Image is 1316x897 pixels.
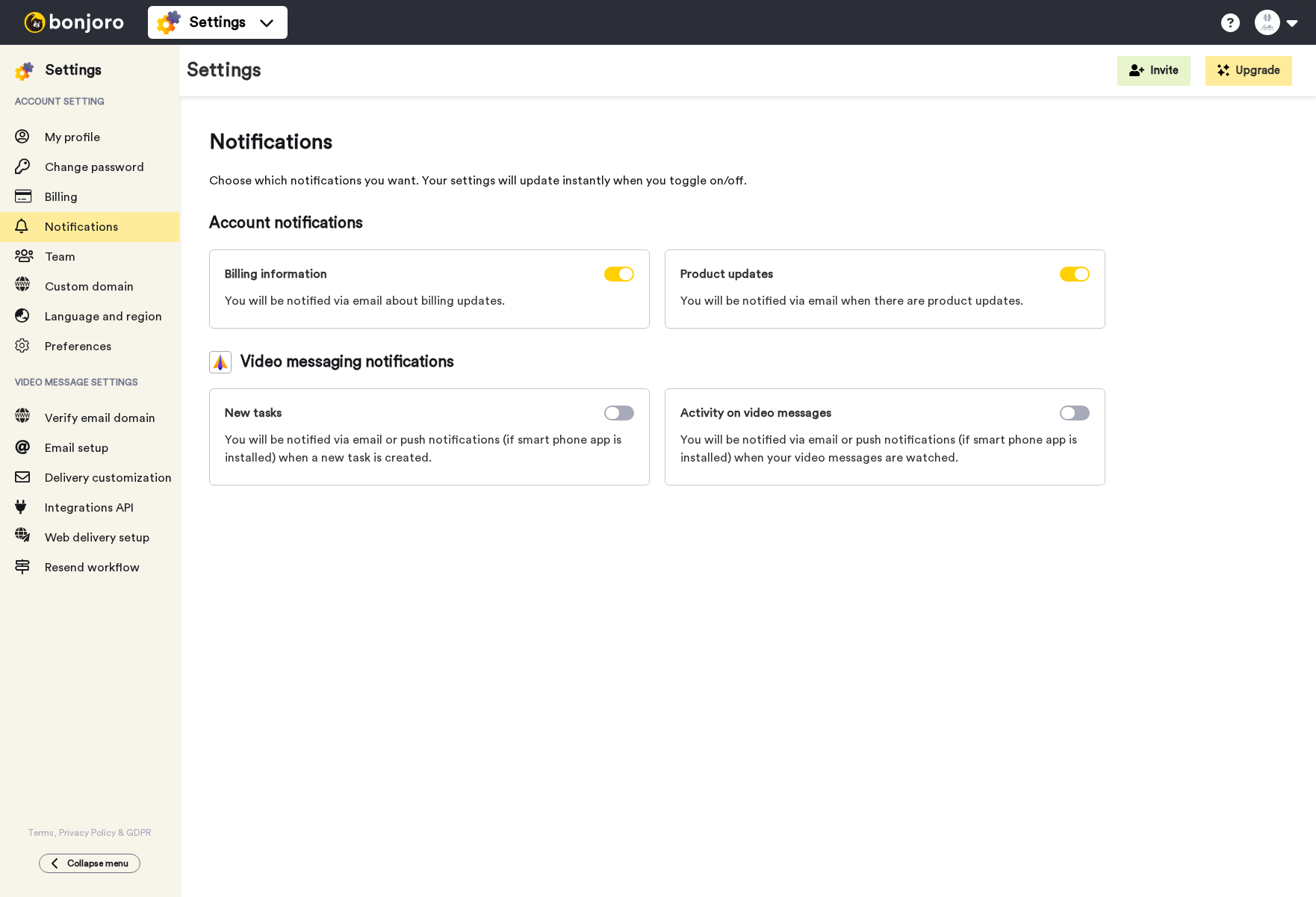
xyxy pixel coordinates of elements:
span: My profile [45,131,100,143]
span: Billing information [225,265,327,283]
img: bj-logo-header-white.svg [18,12,130,33]
span: Settings [190,12,246,33]
span: You will be notified via email or push notifications (if smart phone app is installed) when your ... [680,431,1090,467]
span: Product updates [680,265,773,283]
button: Invite [1117,56,1191,86]
h1: Settings [187,60,261,81]
span: You will be notified via email when there are product updates. [680,292,1090,310]
span: Choose which notifications you want. Your settings will update instantly when you toggle on/off. [209,172,1105,190]
span: Integrations API [45,502,134,514]
span: Notifications [45,221,118,233]
span: Team [45,251,75,263]
span: Billing [45,191,78,203]
span: Notifications [209,127,1105,157]
span: Web delivery setup [45,532,149,544]
span: Preferences [45,341,111,353]
span: You will be notified via email about billing updates. [225,292,634,310]
span: Delivery customization [45,472,172,484]
span: New tasks [225,404,282,422]
button: Upgrade [1205,56,1292,86]
img: settings-colored.svg [15,62,34,81]
span: Verify email domain [45,412,155,424]
span: Account notifications [209,212,1105,235]
div: Settings [46,60,102,81]
span: Collapse menu [67,857,128,869]
span: Resend workflow [45,562,140,574]
img: vm-color.svg [209,351,232,373]
span: Change password [45,161,144,173]
span: Custom domain [45,281,134,293]
button: Collapse menu [39,854,140,873]
span: Activity on video messages [680,404,831,422]
span: Language and region [45,311,162,323]
span: Email setup [45,442,108,454]
img: settings-colored.svg [157,10,181,34]
div: Video messaging notifications [209,351,1105,373]
span: You will be notified via email or push notifications (if smart phone app is installed) when a new... [225,431,634,467]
